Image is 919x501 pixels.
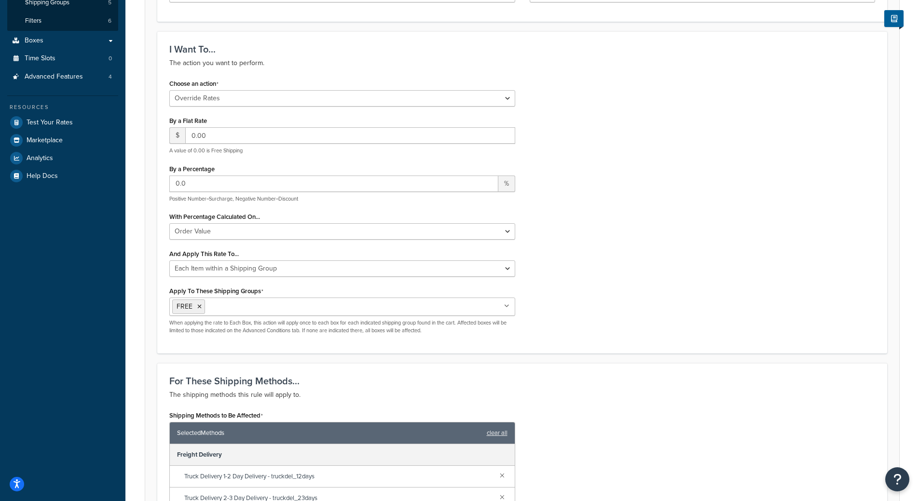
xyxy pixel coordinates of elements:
span: Truck Delivery 1-2 Day Delivery - truckdel_12days [184,470,492,483]
label: Apply To These Shipping Groups [169,287,263,295]
div: Resources [7,103,118,111]
a: Boxes [7,32,118,50]
span: Selected Methods [177,426,482,440]
div: Freight Delivery [170,444,515,466]
label: By a Flat Rate [169,117,207,124]
label: And Apply This Rate To... [169,250,239,257]
li: Filters [7,12,118,30]
a: clear all [487,426,508,440]
span: Help Docs [27,172,58,180]
li: Time Slots [7,50,118,68]
span: 6 [108,17,111,25]
span: Analytics [27,154,53,162]
span: Boxes [25,37,43,45]
span: 4 [109,73,112,81]
p: The shipping methods this rule will apply to. [169,389,875,401]
p: The action you want to perform. [169,57,875,69]
h3: I Want To... [169,44,875,54]
a: Time Slots0 [7,50,118,68]
a: Help Docs [7,167,118,185]
button: Show Help Docs [884,10,904,27]
span: Marketplace [27,136,63,145]
a: Analytics [7,149,118,167]
li: Advanced Features [7,68,118,86]
label: Shipping Methods to Be Affected [169,412,263,420]
span: Filters [25,17,41,25]
a: Marketplace [7,132,118,149]
a: Filters6 [7,12,118,30]
label: By a Percentage [169,165,215,173]
span: $ [169,127,185,144]
span: FREE [177,301,192,311]
span: Advanced Features [25,73,83,81]
a: Advanced Features4 [7,68,118,86]
p: Positive Number=Surcharge, Negative Number=Discount [169,195,515,203]
h3: For These Shipping Methods... [169,376,875,386]
span: Time Slots [25,54,55,63]
label: With Percentage Calculated On... [169,213,260,220]
span: 0 [109,54,112,63]
button: Open Resource Center [885,467,909,491]
a: Test Your Rates [7,114,118,131]
p: When applying the rate to Each Box, this action will apply once to each box for each indicated sh... [169,319,515,334]
label: Choose an action [169,80,219,88]
p: A value of 0.00 is Free Shipping [169,147,515,154]
span: % [498,176,515,192]
span: Test Your Rates [27,119,73,127]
